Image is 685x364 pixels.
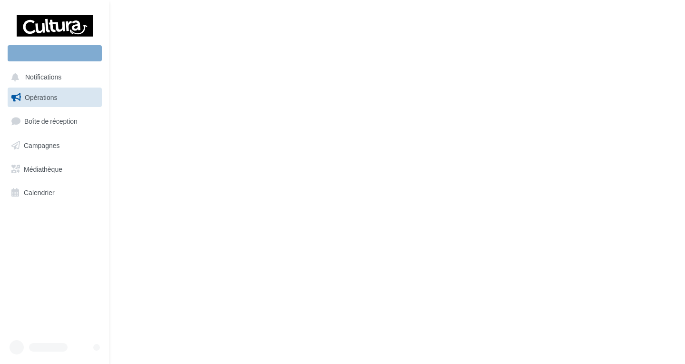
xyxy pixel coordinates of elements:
a: Médiathèque [6,159,104,179]
a: Boîte de réception [6,111,104,131]
a: Calendrier [6,183,104,203]
span: Calendrier [24,188,55,197]
a: Opérations [6,88,104,108]
div: Nouvelle campagne [8,45,102,61]
span: Notifications [25,73,61,81]
span: Opérations [25,93,57,101]
span: Médiathèque [24,165,62,173]
a: Campagnes [6,136,104,156]
span: Campagnes [24,141,60,149]
span: Boîte de réception [24,117,78,125]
